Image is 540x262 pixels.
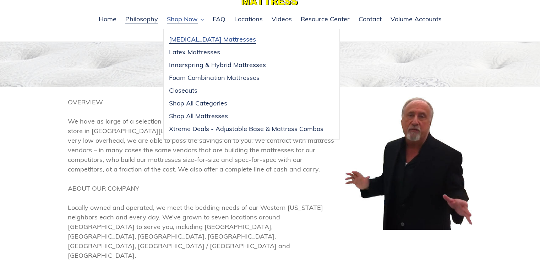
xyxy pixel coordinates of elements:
[209,14,229,25] a: FAQ
[163,14,207,25] button: Shop Now
[164,110,329,122] a: Shop All Mattresses
[164,84,329,97] a: Closeouts
[164,71,329,84] a: Foam Combination Mattresses
[213,15,225,23] span: FAQ
[99,15,116,23] span: Home
[301,15,350,23] span: Resource Center
[122,14,162,25] a: Philosophy
[169,35,256,44] span: [MEDICAL_DATA] Mattresses
[268,14,295,25] a: Videos
[169,112,228,120] span: Shop All Mattresses
[95,14,120,25] a: Home
[272,15,292,23] span: Videos
[359,15,382,23] span: Contact
[169,61,266,69] span: Innerspring & Hybrid Mattresses
[164,97,329,110] a: Shop All Categories
[169,99,227,108] span: Shop All Categories
[164,46,329,59] a: Latex Mattresses
[391,15,442,23] span: Volume Accounts
[387,14,445,25] a: Volume Accounts
[169,48,220,56] span: Latex Mattresses
[125,15,158,23] span: Philosophy
[234,15,263,23] span: Locations
[169,86,197,95] span: Closeouts
[164,33,329,46] a: [MEDICAL_DATA] Mattresses
[167,15,198,23] span: Shop Now
[164,59,329,71] a: Innerspring & Hybrid Mattresses
[355,14,385,25] a: Contact
[231,14,266,25] a: Locations
[169,125,323,133] span: Xtreme Deals - Adjustable Base & Mattress Combos
[297,14,353,25] a: Resource Center
[164,122,329,135] a: Xtreme Deals - Adjustable Base & Mattress Combos
[169,73,260,82] span: Foam Combination Mattresses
